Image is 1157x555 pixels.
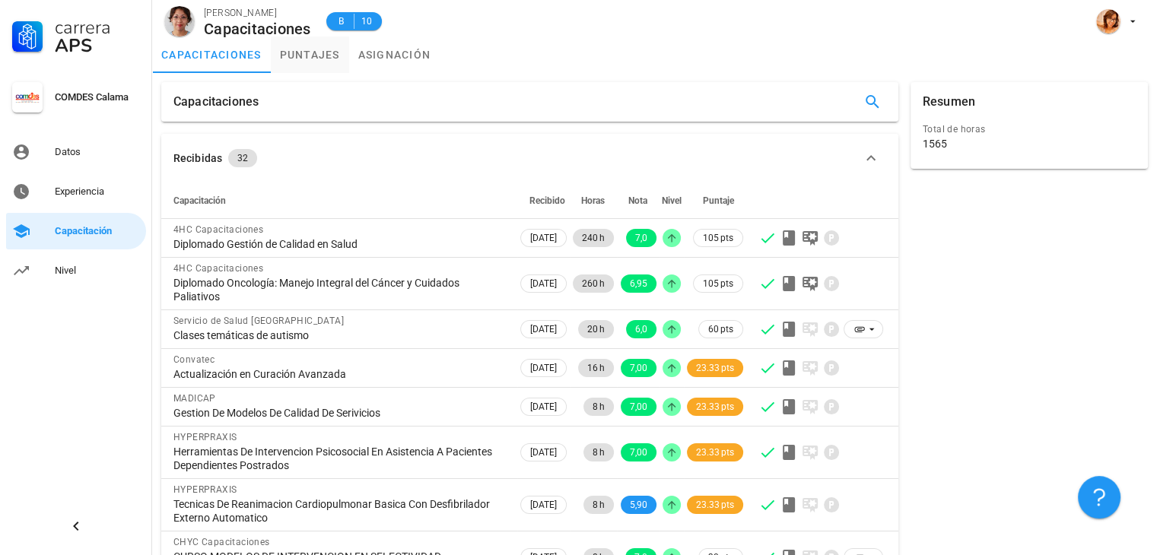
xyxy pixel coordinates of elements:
div: Capacitaciones [204,21,311,37]
th: Nota [617,182,660,219]
th: Recibido [517,182,570,219]
span: MADICAP [173,393,216,404]
span: 240 h [582,229,605,247]
span: 5,90 [630,496,647,514]
a: asignación [349,36,440,73]
div: Experiencia [55,186,140,198]
span: 60 pts [708,322,733,337]
span: 16 h [587,359,605,377]
div: Carrera [55,18,140,36]
span: 23.33 pts [696,497,734,512]
span: 105 pts [703,276,733,291]
span: 7,0 [635,229,647,247]
span: 32 [237,149,248,167]
a: Datos [6,134,146,170]
div: Datos [55,146,140,158]
span: [DATE] [530,360,557,376]
div: COMDES Calama [55,91,140,103]
span: Servicio de Salud [GEOGRAPHIC_DATA] [173,316,344,326]
span: 6,95 [630,274,647,293]
div: Actualización en Curación Avanzada [173,367,505,381]
a: capacitaciones [152,36,271,73]
span: 260 h [582,274,605,293]
span: 23.33 pts [696,445,734,460]
span: 23.33 pts [696,399,734,414]
div: Resumen [923,82,975,122]
span: Recibido [529,195,565,206]
span: [DATE] [530,275,557,292]
span: 7,00 [630,443,647,461]
div: Tecnicas De Reanimacion Cardiopulmonar Basica Con Desfibrilador Externo Automatico [173,497,505,525]
div: 1565 [923,137,947,151]
th: Nivel [660,182,684,219]
span: [DATE] [530,321,557,338]
span: 4HC Capacitaciones [173,263,263,274]
a: Nivel [6,252,146,289]
th: Puntaje [684,182,746,219]
span: 23.33 pts [696,360,734,376]
div: avatar [164,6,195,36]
span: CHYC Capacitaciones [173,537,270,547]
span: 8 h [593,398,605,416]
span: 105 pts [703,230,733,246]
span: Convatec [173,354,215,365]
span: [DATE] [530,398,557,415]
span: [DATE] [530,230,557,246]
div: [PERSON_NAME] [204,5,311,21]
a: Capacitación [6,213,146,249]
div: Diplomado Gestión de Calidad en Salud [173,237,505,251]
span: HYPERPRAXIS [173,484,237,495]
span: 4HC Capacitaciones [173,224,263,235]
div: Gestion De Modelos De Calidad De Serivicios [173,406,505,420]
span: Capacitación [173,195,226,206]
span: 6,0 [635,320,647,338]
span: [DATE] [530,496,557,513]
span: B [335,14,348,29]
span: [DATE] [530,444,557,461]
span: 7,00 [630,398,647,416]
span: Nivel [662,195,682,206]
span: Puntaje [703,195,734,206]
div: Nivel [55,265,140,277]
span: HYPERPRAXIS [173,432,237,442]
div: avatar [1096,9,1120,33]
div: Capacitaciones [173,82,259,122]
a: Experiencia [6,173,146,210]
span: 7,00 [630,359,647,377]
div: Capacitación [55,225,140,237]
th: Horas [570,182,617,219]
span: 10 [361,14,373,29]
div: APS [55,36,140,55]
div: Clases temáticas de autismo [173,328,505,342]
span: 8 h [593,496,605,514]
div: Total de horas [923,122,1136,137]
th: Capacitación [161,182,517,219]
div: Diplomado Oncología: Manejo Integral del Cáncer y Cuidados Paliativos [173,276,505,303]
span: Horas [581,195,605,206]
a: puntajes [271,36,349,73]
button: Recibidas 32 [161,134,898,182]
div: Herramientas De Intervencion Psicosocial En Asistencia A Pacientes Dependientes Postrados [173,445,505,472]
span: 20 h [587,320,605,338]
span: Nota [628,195,647,206]
span: 8 h [593,443,605,461]
div: Recibidas [173,150,222,166]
